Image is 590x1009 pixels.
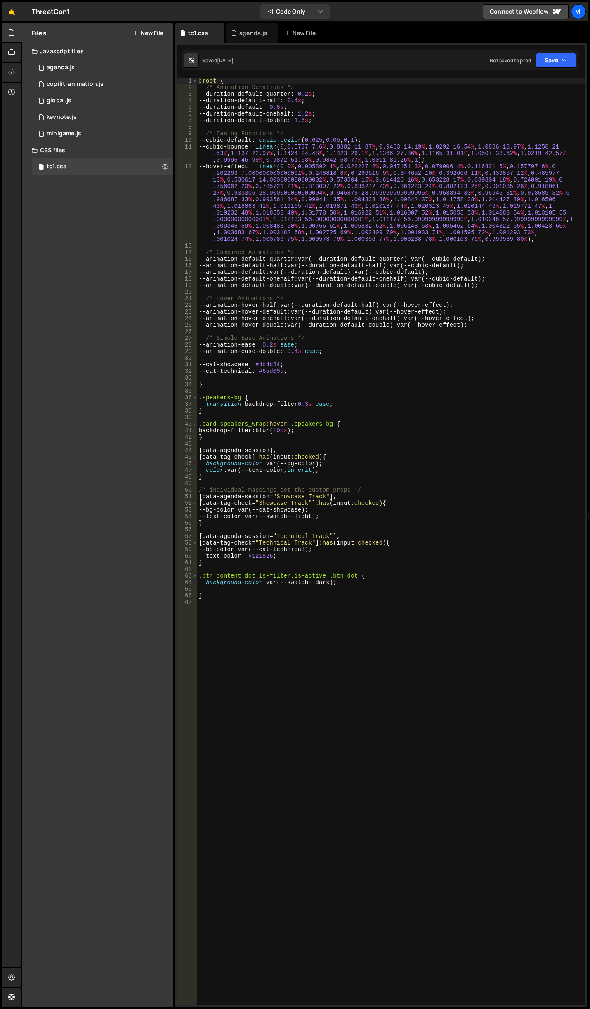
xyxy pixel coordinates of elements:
[177,78,197,84] div: 1
[177,130,197,137] div: 9
[177,434,197,441] div: 42
[177,256,197,262] div: 15
[177,487,197,493] div: 50
[32,7,70,17] div: ThreatCon1
[536,53,576,68] button: Save
[239,29,267,37] div: agenda.js
[177,276,197,282] div: 18
[177,586,197,592] div: 65
[177,342,197,348] div: 28
[32,109,173,125] div: 15062/43001.js
[177,401,197,408] div: 37
[177,388,197,394] div: 35
[177,335,197,342] div: 27
[177,249,197,256] div: 14
[177,91,197,97] div: 3
[177,375,197,381] div: 33
[177,441,197,447] div: 43
[2,2,22,21] a: 🤙
[177,454,197,460] div: 45
[32,158,173,175] div: 15062/43000.css
[47,163,66,170] div: tc1.css
[483,4,569,19] a: Connect to Webflow
[177,427,197,434] div: 41
[32,76,173,92] div: 15062/44921.js
[177,328,197,335] div: 26
[177,474,197,480] div: 48
[177,507,197,513] div: 53
[22,142,173,158] div: CSS files
[177,163,197,243] div: 12
[177,282,197,289] div: 19
[177,533,197,540] div: 57
[177,408,197,414] div: 38
[177,262,197,269] div: 16
[177,368,197,375] div: 32
[47,130,81,137] div: minigame.js
[177,355,197,361] div: 30
[177,289,197,295] div: 20
[177,592,197,599] div: 66
[177,137,197,144] div: 10
[217,57,234,64] div: [DATE]
[177,526,197,533] div: 56
[177,513,197,520] div: 54
[177,599,197,606] div: 67
[177,447,197,454] div: 44
[490,57,531,64] div: Not saved to prod
[177,579,197,586] div: 64
[47,64,75,71] div: agenda.js
[177,322,197,328] div: 25
[47,97,71,104] div: global.js
[188,29,208,37] div: tc1.css
[177,295,197,302] div: 21
[177,573,197,579] div: 63
[177,309,197,315] div: 23
[284,29,319,37] div: New File
[571,4,586,19] a: Mi
[260,4,330,19] button: Code Only
[47,113,77,121] div: keynote.js
[177,348,197,355] div: 29
[177,124,197,130] div: 8
[177,520,197,526] div: 55
[177,84,197,91] div: 2
[47,80,104,88] div: copilit-animation.js
[177,467,197,474] div: 47
[177,394,197,401] div: 36
[177,566,197,573] div: 62
[177,269,197,276] div: 17
[177,381,197,388] div: 34
[177,546,197,553] div: 59
[32,59,173,76] div: 15062/44919.js
[32,125,173,142] div: 15062/39391.js
[202,57,234,64] div: Saved
[177,97,197,104] div: 4
[177,500,197,507] div: 52
[32,92,173,109] div: 15062/39327.js
[177,302,197,309] div: 22
[177,540,197,546] div: 58
[132,30,163,36] button: New File
[177,117,197,124] div: 7
[177,144,197,163] div: 11
[177,493,197,500] div: 51
[177,361,197,368] div: 31
[32,28,47,38] h2: Files
[177,460,197,467] div: 46
[177,243,197,249] div: 13
[177,111,197,117] div: 6
[177,559,197,566] div: 61
[177,104,197,111] div: 5
[177,553,197,559] div: 60
[177,421,197,427] div: 40
[177,414,197,421] div: 39
[177,315,197,322] div: 24
[177,480,197,487] div: 49
[22,43,173,59] div: Javascript files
